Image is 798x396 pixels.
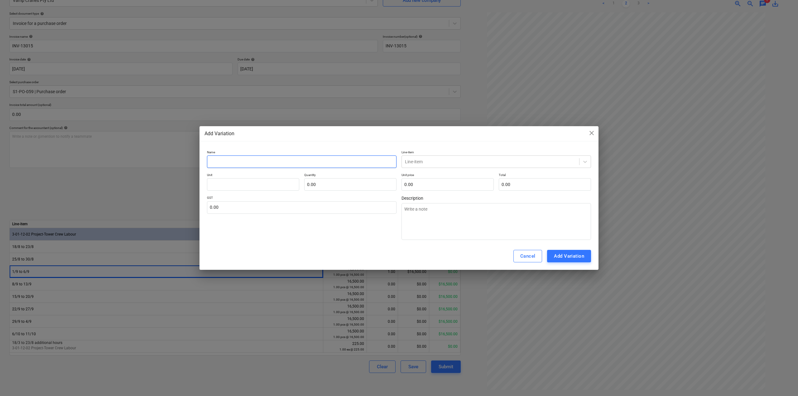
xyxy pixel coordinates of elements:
div: Add Variation [204,130,594,137]
p: Name [207,150,397,155]
div: Add Variation [554,252,584,260]
p: Line-item [401,150,591,155]
p: Unit [207,173,299,178]
button: Add Variation [547,250,591,262]
span: Description [401,196,591,201]
div: close [588,129,595,139]
iframe: Chat Widget [767,366,798,396]
button: Cancel [513,250,542,262]
p: Quantity [304,173,397,178]
p: GST [207,196,397,201]
p: Total [499,173,591,178]
div: Cancel [520,252,536,260]
p: Unit price [401,173,494,178]
span: close [588,129,595,137]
